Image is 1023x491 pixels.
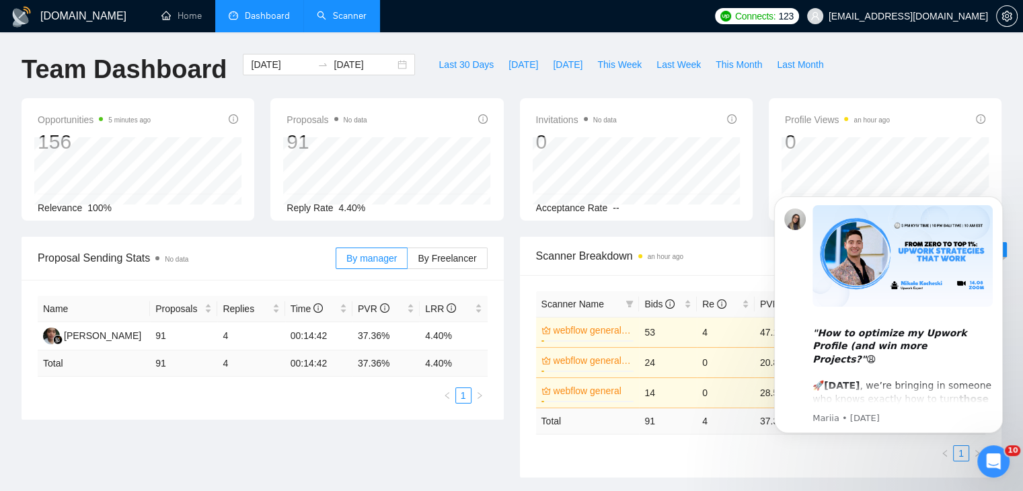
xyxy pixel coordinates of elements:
span: Invitations [536,112,617,128]
h1: Team Dashboard [22,54,227,85]
span: This Week [597,57,642,72]
span: info-circle [727,114,736,124]
button: This Week [590,54,649,75]
button: Last 30 Days [431,54,501,75]
span: Re [702,299,726,309]
span: Scanner Breakdown [536,248,986,264]
span: No data [593,116,617,124]
span: 100% [87,202,112,213]
span: Dashboard [245,10,290,22]
td: 4.40% [420,322,487,350]
span: [DATE] [508,57,538,72]
img: upwork-logo.png [720,11,731,22]
span: user [810,11,820,21]
span: Reply Rate [287,202,333,213]
th: Proposals [150,296,217,322]
span: Acceptance Rate [536,202,608,213]
span: Bids [644,299,675,309]
span: 123 [778,9,793,24]
span: Relevance [38,202,82,213]
button: left [439,387,455,404]
span: Replies [223,301,269,316]
span: Last 30 Days [439,57,494,72]
td: Total [38,350,150,377]
td: 00:14:42 [285,350,352,377]
td: Total [536,408,640,434]
button: Last Week [649,54,708,75]
input: End date [334,57,395,72]
span: Time [291,303,323,314]
td: 37.36% [352,322,420,350]
span: Proposal Sending Stats [38,250,336,266]
span: setting [997,11,1017,22]
span: This Month [716,57,762,72]
span: info-circle [665,299,675,309]
span: crown [541,386,551,395]
td: 4 [217,350,285,377]
span: info-circle [380,303,389,313]
td: 4 [217,322,285,350]
span: Last Week [656,57,701,72]
td: 4 [697,317,755,347]
span: Profile Views [785,112,890,128]
img: JR [43,328,60,344]
span: Proposals [287,112,367,128]
span: Proposals [155,301,202,316]
span: No data [165,256,188,263]
th: Replies [217,296,285,322]
img: logo [11,6,32,28]
time: 5 minutes ago [108,116,151,124]
li: 1 [455,387,471,404]
a: setting [996,11,1018,22]
td: 14 [639,377,697,408]
td: 91 [150,322,217,350]
span: right [476,391,484,400]
th: Name [38,296,150,322]
span: info-circle [717,299,726,309]
li: Previous Page [439,387,455,404]
span: 10 [1005,445,1020,456]
time: an hour ago [648,253,683,260]
div: 156 [38,129,151,155]
a: webflow general SCRIPT TEST V2 [554,353,632,368]
span: Connects: [735,9,775,24]
span: filter [626,300,634,308]
div: 91 [287,129,367,155]
time: an hour ago [854,116,889,124]
span: Last Month [777,57,823,72]
img: gigradar-bm.png [53,335,63,344]
span: crown [541,356,551,365]
td: 24 [639,347,697,377]
td: 0 [697,347,755,377]
span: info-circle [976,114,985,124]
span: Opportunities [38,112,151,128]
iframe: Intercom live chat [977,445,1010,478]
td: 91 [639,408,697,434]
span: By Freelancer [418,253,476,264]
button: This Month [708,54,769,75]
iframe: Intercom notifications message [754,176,1023,455]
span: By manager [346,253,397,264]
span: -- [613,202,619,213]
a: webflow general SCRIPT TEST [554,323,632,338]
button: left [937,445,953,461]
span: dashboard [229,11,238,20]
span: filter [623,294,636,314]
a: 1 [456,388,471,403]
li: Next Page [471,387,488,404]
a: webflow general [554,383,632,398]
span: Scanner Name [541,299,604,309]
td: 37.36 % [352,350,420,377]
a: JR[PERSON_NAME] [43,330,141,340]
span: to [317,59,328,70]
span: [DATE] [553,57,582,72]
button: Last Month [769,54,831,75]
div: 0 [536,129,617,155]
